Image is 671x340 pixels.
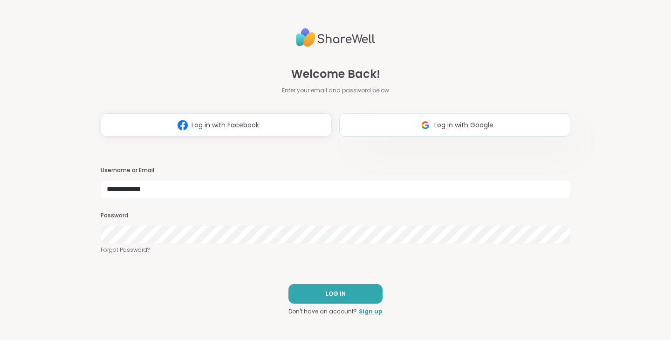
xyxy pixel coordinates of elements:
[101,212,570,220] h3: Password
[192,120,259,130] span: Log in with Facebook
[291,66,380,83] span: Welcome Back!
[417,117,434,134] img: ShareWell Logomark
[288,284,383,304] button: LOG IN
[359,307,383,316] a: Sign up
[326,290,346,298] span: LOG IN
[296,24,375,51] img: ShareWell Logo
[282,86,389,95] span: Enter your email and password below
[101,113,332,137] button: Log in with Facebook
[288,307,357,316] span: Don't have an account?
[101,167,570,174] h3: Username or Email
[174,117,192,134] img: ShareWell Logomark
[434,120,493,130] span: Log in with Google
[339,113,570,137] button: Log in with Google
[101,246,570,254] a: Forgot Password?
